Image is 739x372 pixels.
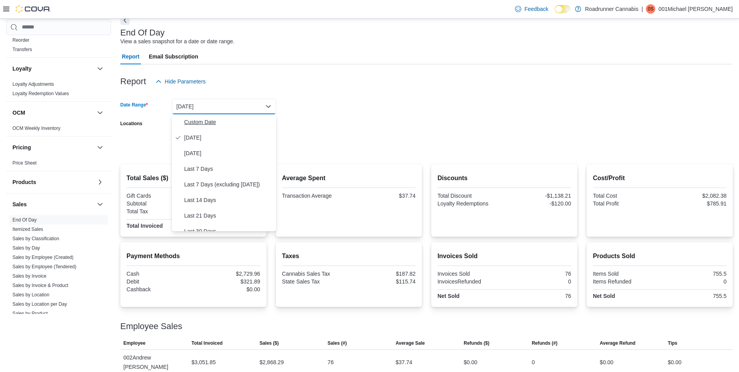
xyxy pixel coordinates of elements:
[127,271,192,277] div: Cash
[661,200,727,207] div: $785.91
[95,64,105,73] button: Loyalty
[149,49,198,64] span: Email Subscription
[12,301,67,307] a: Sales by Location per Day
[165,78,206,85] span: Hide Parameters
[12,227,43,232] a: Itemized Sales
[127,223,163,229] strong: Total Invoiced
[658,4,733,14] p: 001Michael [PERSON_NAME]
[120,16,130,25] button: Next
[532,358,535,367] div: 0
[524,5,548,13] span: Feedback
[593,193,658,199] div: Total Cost
[12,245,40,251] span: Sales by Day
[661,271,727,277] div: 755.5
[12,81,54,87] a: Loyalty Adjustments
[350,271,416,277] div: $187.82
[506,200,571,207] div: -$120.00
[532,340,557,346] span: Refunds (#)
[195,286,260,292] div: $0.00
[12,283,68,288] a: Sales by Invoice & Product
[12,46,32,53] span: Transfers
[282,278,347,285] div: State Sales Tax
[120,77,146,86] h3: Report
[464,340,489,346] span: Refunds ($)
[12,264,76,269] a: Sales by Employee (Tendered)
[120,322,182,331] h3: Employee Sales
[184,180,273,189] span: Last 7 Days (excluding [DATE])
[12,90,69,97] span: Loyalty Redemption Values
[12,125,60,131] span: OCM Weekly Inventory
[282,252,416,261] h2: Taxes
[12,217,37,223] a: End Of Day
[152,74,209,89] button: Hide Parameters
[184,211,273,220] span: Last 21 Days
[506,278,571,285] div: 0
[127,208,192,214] div: Total Tax
[12,143,31,151] h3: Pricing
[12,160,37,166] a: Price Sheet
[282,193,347,199] div: Transaction Average
[16,5,51,13] img: Cova
[437,193,503,199] div: Total Discount
[172,99,276,114] button: [DATE]
[593,271,658,277] div: Items Sold
[661,278,727,285] div: 0
[593,278,658,285] div: Items Refunded
[12,47,32,52] a: Transfers
[12,255,74,260] a: Sales by Employee (Created)
[191,358,215,367] div: $3,051.85
[120,28,165,37] h3: End Of Day
[282,271,347,277] div: Cannabis Sales Tax
[437,278,503,285] div: InvoicesRefunded
[6,124,111,136] div: OCM
[12,65,94,73] button: Loyalty
[120,37,235,46] div: View a sales snapshot for a date or date range.
[12,311,48,316] a: Sales by Product
[593,293,615,299] strong: Net Sold
[328,340,347,346] span: Sales (#)
[127,174,260,183] h2: Total Sales ($)
[6,158,111,171] div: Pricing
[12,65,32,73] h3: Loyalty
[464,358,477,367] div: $0.00
[593,200,658,207] div: Total Profit
[12,143,94,151] button: Pricing
[437,200,503,207] div: Loyalty Redemptions
[12,109,25,117] h3: OCM
[506,271,571,277] div: 76
[506,293,571,299] div: 76
[328,358,334,367] div: 76
[12,292,49,298] a: Sales by Location
[12,217,37,223] span: End Of Day
[585,4,638,14] p: Roadrunner Cannabis
[184,164,273,174] span: Last 7 Days
[512,1,551,17] a: Feedback
[184,227,273,236] span: Last 30 Days
[12,109,94,117] button: OCM
[95,108,105,117] button: OCM
[350,278,416,285] div: $115.74
[12,245,40,251] a: Sales by Day
[12,91,69,96] a: Loyalty Redemption Values
[642,4,643,14] p: |
[396,340,425,346] span: Average Sale
[195,278,260,285] div: $321.89
[506,193,571,199] div: -$1,138.21
[282,174,416,183] h2: Average Spent
[195,271,260,277] div: $2,729.96
[12,273,46,279] a: Sales by Invoice
[12,200,94,208] button: Sales
[172,114,276,231] div: Select listbox
[12,236,59,242] span: Sales by Classification
[600,358,614,367] div: $0.00
[437,293,460,299] strong: Net Sold
[12,178,36,186] h3: Products
[6,215,111,349] div: Sales
[437,271,503,277] div: Invoices Sold
[12,37,29,43] span: Reorder
[661,193,727,199] div: $2,082.38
